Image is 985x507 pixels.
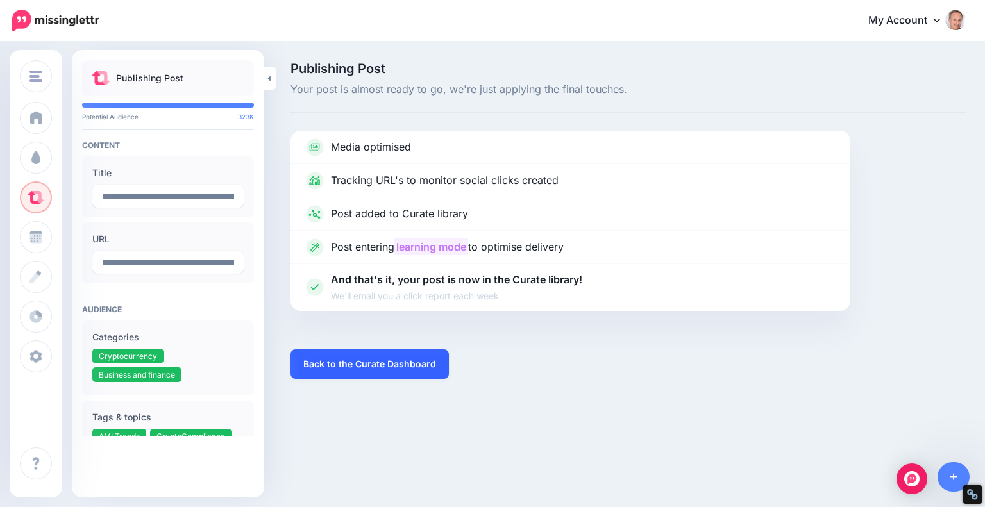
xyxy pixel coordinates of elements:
[82,304,254,314] h4: Audience
[331,288,582,303] span: We'll email you a click report each week
[331,206,468,222] p: Post added to Curate library
[99,351,157,361] span: Cryptocurrency
[12,10,99,31] img: Missinglettr
[238,113,254,121] span: 323K
[290,349,449,379] a: Back to the Curate Dashboard
[92,165,244,181] label: Title
[855,5,966,37] a: My Account
[29,71,42,82] img: menu.png
[331,139,411,156] p: Media optimised
[290,81,966,98] span: Your post is almost ready to go, we're just applying the final touches.
[331,272,582,303] p: And that's it, your post is now in the Curate library!
[99,431,140,441] span: AMLTrends
[92,71,110,85] img: curate.png
[92,231,244,247] label: URL
[82,113,254,121] p: Potential Audience
[331,172,559,189] p: Tracking URL's to monitor social clicks created
[394,238,468,255] mark: learning mode
[331,239,564,256] p: Post entering to optimise delivery
[156,431,225,441] span: CryptoCompliance
[897,463,927,494] div: Open Intercom Messenger
[99,370,175,379] span: Business and finance
[82,140,254,150] h4: Content
[92,329,244,345] label: Categories
[966,488,979,501] div: Restore Info Box &#10;&#10;NoFollow Info:&#10; META-Robots NoFollow: &#09;true&#10; META-Robots N...
[92,410,244,425] label: Tags & topics
[290,62,966,75] span: Publishing Post
[116,71,183,86] p: Publishing Post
